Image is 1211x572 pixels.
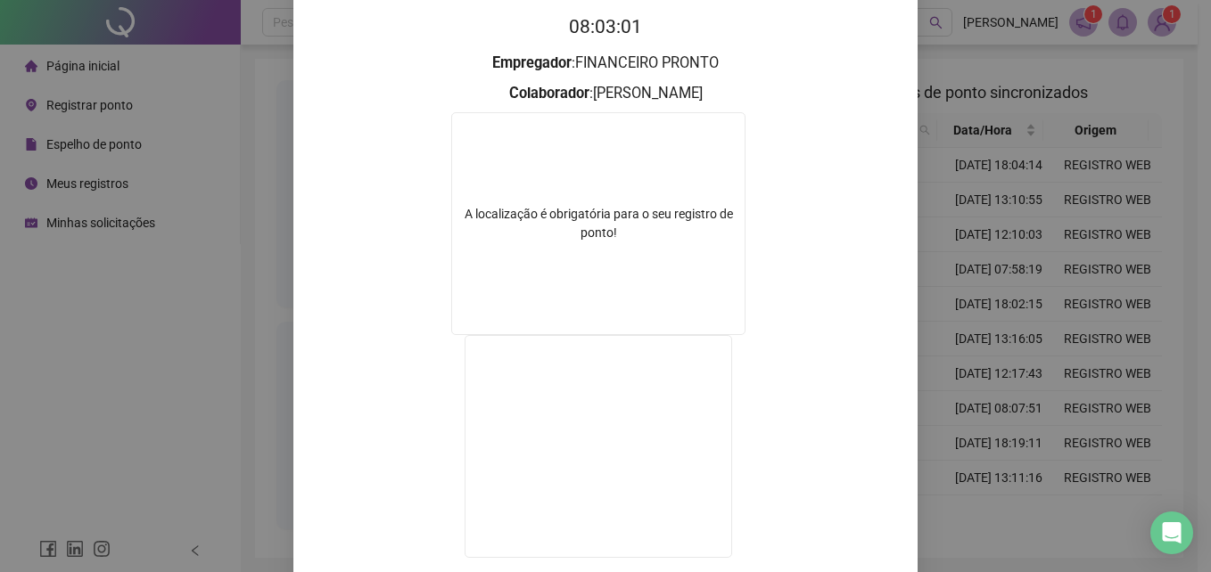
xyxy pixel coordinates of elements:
[315,52,896,75] h3: : FINANCEIRO PRONTO
[1150,511,1193,554] div: Open Intercom Messenger
[452,205,745,242] div: A localização é obrigatória para o seu registro de ponto!
[315,82,896,105] h3: : [PERSON_NAME]
[569,16,642,37] time: 08:03:01
[492,54,572,71] strong: Empregador
[509,85,589,102] strong: Colaborador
